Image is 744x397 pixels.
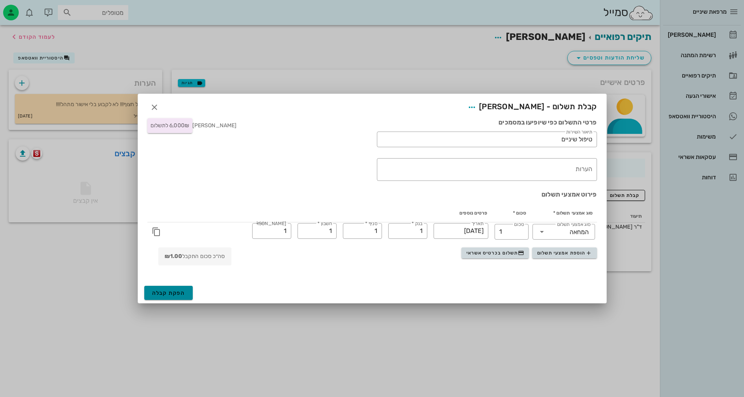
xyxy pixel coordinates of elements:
[566,129,592,135] label: תיאור השירות
[147,190,597,199] h3: פירוט אמצעי תשלום
[471,221,484,227] label: תאריך
[147,118,237,136] div: [PERSON_NAME]
[465,100,597,114] span: קבלת תשלום - [PERSON_NAME]
[466,250,524,256] span: תשלום בכרטיס אשראי
[532,224,595,240] div: סוג אמצעי תשלוםהמחאה
[317,221,332,227] label: חשבון *
[570,229,589,236] div: המחאה
[514,222,524,227] label: סכום
[377,118,597,127] h3: פרטי התשלום כפי שיופיעו במסמכים
[537,250,592,256] span: הוספת אמצעי תשלום
[557,222,590,227] label: סוג אמצעי תשלום
[531,204,597,222] th: סוג אמצעי תשלום *
[257,221,287,227] label: [PERSON_NAME]׳ הצ׳ק *
[532,247,597,258] button: הוספת אמצעי תשלום
[152,290,185,296] span: הפקת קבלה
[165,204,491,222] th: פרטים נוספים
[412,221,423,227] label: בנק *
[151,122,189,129] span: 6,000₪ לתשלום
[158,247,231,265] div: סה״כ סכום התקבל
[165,253,183,260] strong: ₪1.00
[365,221,377,227] label: סניף *
[491,204,531,222] th: סכום *
[461,247,529,258] button: תשלום בכרטיס אשראי
[144,286,193,300] button: הפקת קבלה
